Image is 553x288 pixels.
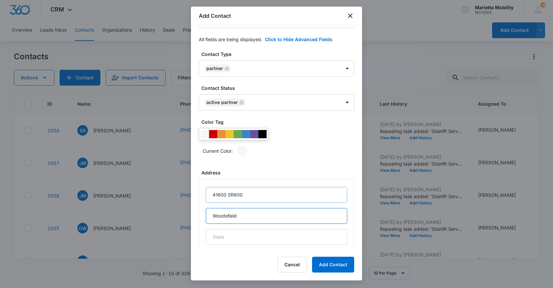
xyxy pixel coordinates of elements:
[250,130,258,138] div: #674ea7
[206,100,238,105] div: Active Partner
[217,130,225,138] div: #e69138
[201,51,357,58] label: Contact Type
[346,12,354,20] button: close
[201,118,357,125] label: Color Tag
[312,257,354,273] button: Add Contact
[234,130,242,138] div: #6aa84f
[223,66,229,71] div: Remove Partner
[206,66,223,71] div: Partner
[199,36,262,43] p: All fields are being displayed.
[258,130,267,138] div: #000000
[203,147,233,154] p: Current Color:
[209,130,217,138] div: #CC0000
[201,85,357,92] label: Contact Status
[238,100,244,105] div: Remove Active Partner
[201,169,357,176] label: Address
[201,130,209,138] div: #F6F6F6
[206,187,347,203] input: Street
[265,36,332,43] button: Click to Hide Advanced Fields
[206,229,347,245] input: State
[225,130,234,138] div: #f1c232
[199,12,231,20] h1: Add Contact
[242,130,250,138] div: #3d85c6
[206,208,347,224] input: City
[277,257,307,273] button: Cancel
